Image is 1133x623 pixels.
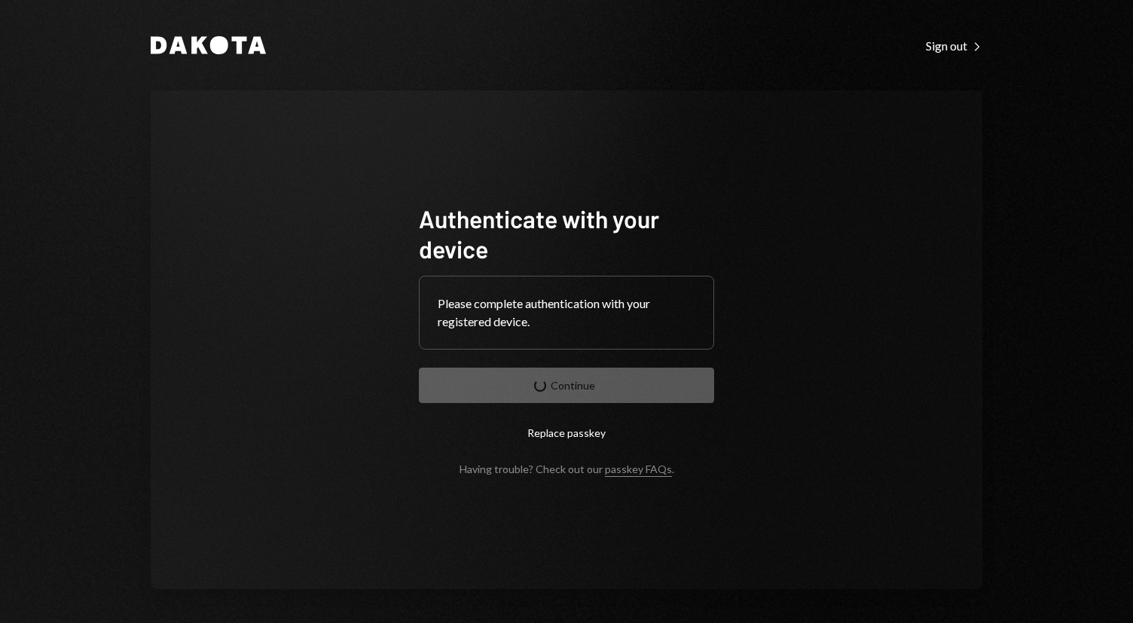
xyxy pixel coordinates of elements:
button: Replace passkey [419,415,714,450]
a: Sign out [926,37,982,53]
div: Sign out [926,38,982,53]
h1: Authenticate with your device [419,203,714,264]
a: passkey FAQs [605,463,672,477]
div: Please complete authentication with your registered device. [438,295,695,331]
div: Having trouble? Check out our . [460,463,674,475]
